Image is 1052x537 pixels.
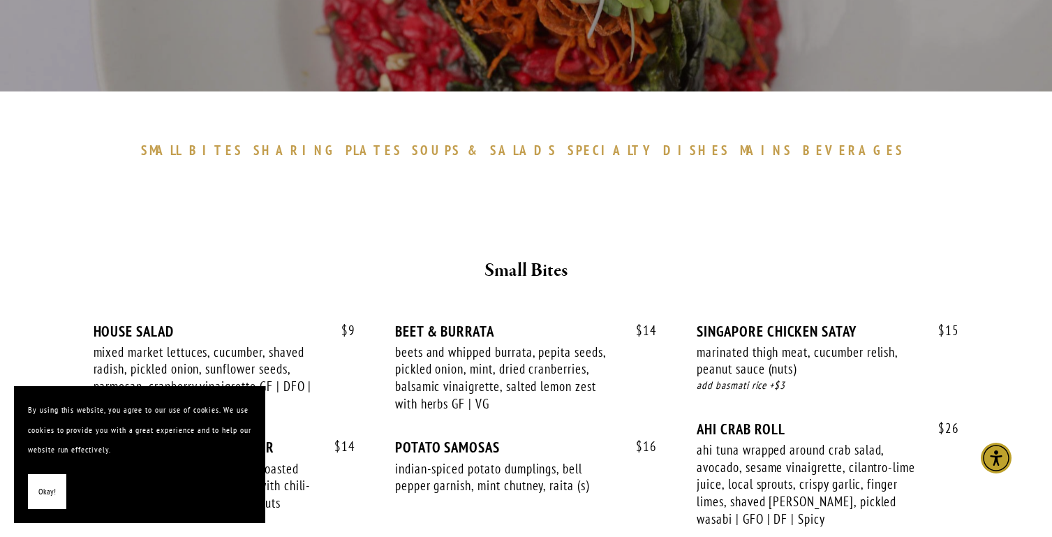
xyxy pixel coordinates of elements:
span: BEVERAGES [803,142,905,159]
span: 15 [924,323,959,339]
a: SHARINGPLATES [253,142,408,159]
p: By using this website, you agree to our use of cookies. We use cookies to provide you with a grea... [28,400,251,460]
div: Accessibility Menu [981,443,1012,473]
span: BITES [189,142,243,159]
span: $ [341,322,348,339]
span: SHARING [253,142,339,159]
span: $ [636,438,643,455]
span: PLATES [346,142,402,159]
div: POTATO SAMOSAS [395,439,657,456]
div: indian-spiced potato dumplings, bell pepper garnish, mint chutney, raita (s) [395,460,617,494]
div: HOUSE SALAD [94,323,355,340]
div: mixed market lettuces, cucumber, shaved radish, pickled onion, sunflower seeds, parmesan, cranber... [94,344,316,413]
span: SPECIALTY [568,142,657,159]
span: 9 [327,323,355,339]
span: Okay! [38,482,56,502]
span: 16 [622,439,657,455]
section: Cookie banner [14,386,265,523]
span: DISHES [663,142,729,159]
strong: Small Bites [484,258,568,283]
span: & [468,142,483,159]
div: ahi tuna wrapped around crab salad, avocado, sesame vinaigrette, cilantro-lime juice, local sprou... [697,441,919,528]
div: SINGAPORE CHICKEN SATAY [697,323,958,340]
div: BEET & BURRATA [395,323,657,340]
div: marinated thigh meat, cucumber relish, peanut sauce (nuts) [697,344,919,378]
span: SOUPS [412,142,461,159]
span: 14 [320,439,355,455]
div: add basmati rice +$3 [697,378,958,394]
span: SALADS [490,142,557,159]
a: BEVERAGES [803,142,912,159]
span: SMALL [141,142,183,159]
span: $ [938,420,945,436]
div: AHI CRAB ROLL [697,420,958,438]
span: 26 [924,420,959,436]
span: $ [636,322,643,339]
span: 14 [622,323,657,339]
a: SMALLBITES [141,142,251,159]
a: SPECIALTYDISHES [568,142,736,159]
span: MAINS [740,142,792,159]
span: $ [938,322,945,339]
button: Okay! [28,474,66,510]
span: $ [334,438,341,455]
div: beets and whipped burrata, pepita seeds, pickled onion, mint, dried cranberries, balsamic vinaigr... [395,344,617,413]
a: MAINS [740,142,799,159]
a: SOUPS&SALADS [412,142,563,159]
